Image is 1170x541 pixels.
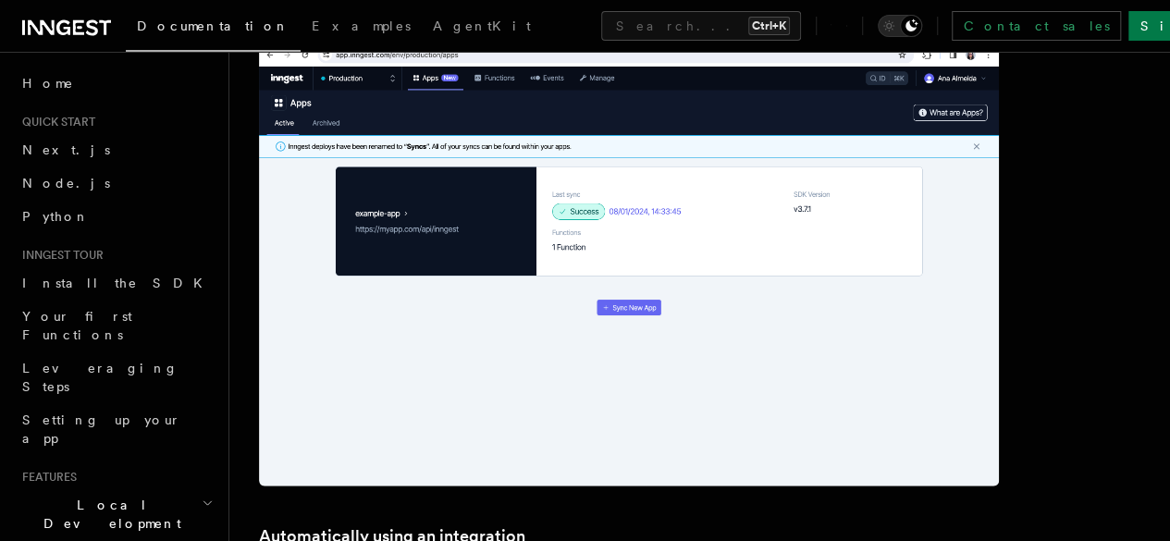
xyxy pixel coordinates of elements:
a: Install the SDK [15,266,217,300]
span: Quick start [15,115,95,129]
a: Python [15,200,217,233]
a: Examples [301,6,422,50]
kbd: Ctrl+K [748,17,790,35]
a: Node.js [15,166,217,200]
span: Inngest tour [15,248,104,263]
button: Local Development [15,488,217,540]
a: Home [15,67,217,100]
span: Python [22,209,90,224]
a: Your first Functions [15,300,217,351]
a: AgentKit [422,6,542,50]
a: Documentation [126,6,301,52]
span: Home [22,74,74,92]
a: Leveraging Steps [15,351,217,403]
span: AgentKit [433,18,531,33]
span: Next.js [22,142,110,157]
button: Toggle dark mode [878,15,922,37]
a: Next.js [15,133,217,166]
span: Documentation [137,18,289,33]
span: Features [15,470,77,485]
a: Contact sales [952,11,1121,41]
a: Setting up your app [15,403,217,455]
span: Setting up your app [22,412,181,446]
span: Install the SDK [22,276,214,290]
span: Node.js [22,176,110,191]
span: Leveraging Steps [22,361,179,394]
span: Your first Functions [22,309,132,342]
img: Inngest Cloud screen with apps [259,43,999,486]
span: Examples [312,18,411,33]
span: Local Development [15,496,202,533]
button: Search...Ctrl+K [601,11,801,41]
